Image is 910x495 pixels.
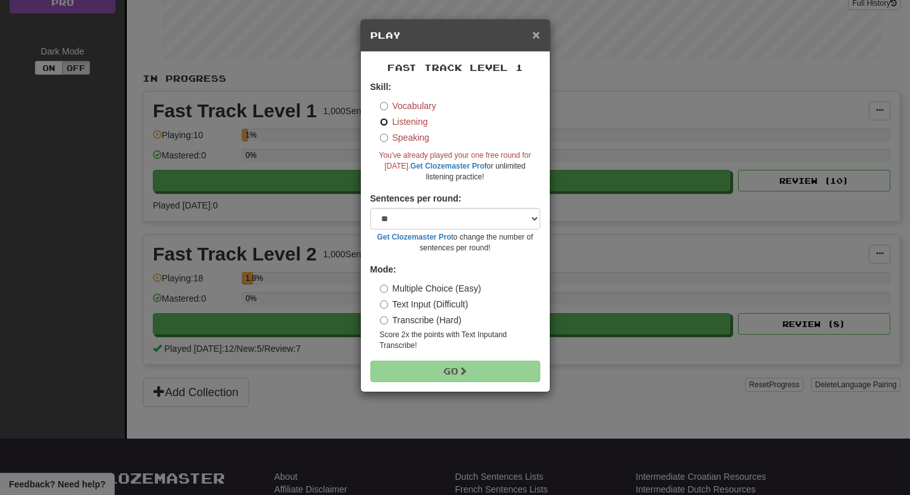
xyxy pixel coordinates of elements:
strong: Mode: [370,264,396,274]
input: Speaking [380,134,388,142]
label: Transcribe (Hard) [380,314,462,326]
input: Text Input (Difficult) [380,300,388,309]
button: Go [370,361,540,382]
a: Get Clozemaster Pro [377,233,452,241]
button: Close [532,28,540,41]
small: for unlimited listening practice! [370,150,540,183]
label: Text Input (Difficult) [380,298,469,311]
label: Sentences per round: [370,192,462,205]
input: Multiple Choice (Easy) [380,285,388,293]
label: Listening [380,115,428,128]
span: You've already played your one free round for [DATE]. [379,151,531,170]
span: × [532,27,540,42]
label: Speaking [380,131,429,144]
small: Score 2x the points with Text Input and Transcribe ! [380,330,540,351]
input: Listening [380,118,388,126]
input: Vocabulary [380,102,388,110]
span: Fast Track Level 1 [387,62,523,73]
small: to change the number of sentences per round! [370,232,540,254]
strong: Skill: [370,82,391,92]
input: Transcribe (Hard) [380,316,388,325]
h5: Play [370,29,540,42]
a: Get Clozemaster Pro [410,162,484,170]
label: Vocabulary [380,100,436,112]
label: Multiple Choice (Easy) [380,282,481,295]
